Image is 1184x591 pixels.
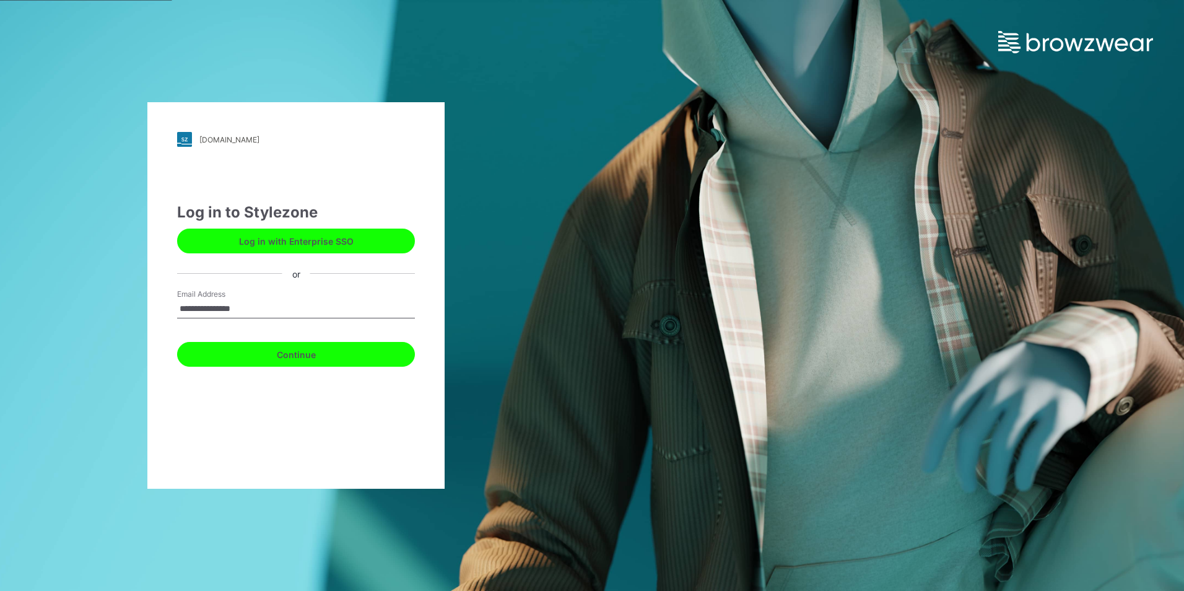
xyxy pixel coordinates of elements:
[282,267,310,280] div: or
[177,342,415,367] button: Continue
[998,31,1153,53] img: browzwear-logo.e42bd6dac1945053ebaf764b6aa21510.svg
[177,132,415,147] a: [DOMAIN_NAME]
[177,132,192,147] img: stylezone-logo.562084cfcfab977791bfbf7441f1a819.svg
[177,229,415,253] button: Log in with Enterprise SSO
[199,135,259,144] div: [DOMAIN_NAME]
[177,201,415,224] div: Log in to Stylezone
[177,289,264,300] label: Email Address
